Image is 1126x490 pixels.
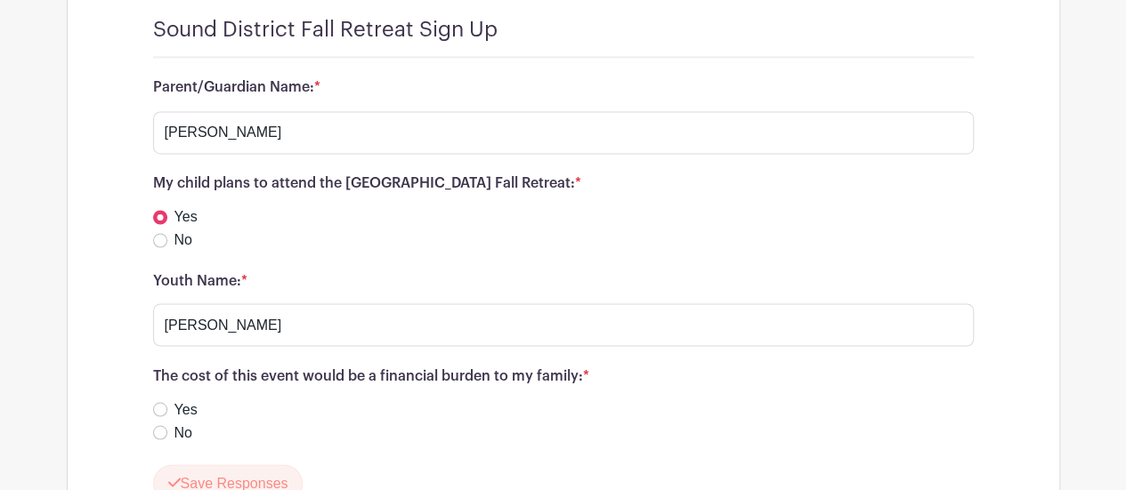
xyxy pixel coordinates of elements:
input: Type your answer [153,111,974,154]
label: No [174,422,192,443]
h4: Sound District Fall Retreat Sign Up [153,17,498,43]
label: Yes [174,206,198,228]
h6: Parent/Guardian Name: [153,79,974,96]
h6: Youth Name: [153,272,974,289]
label: No [174,229,192,251]
label: Yes [174,398,198,420]
input: Type your answer [153,303,974,346]
h6: The cost of this event would be a financial burden to my family: [153,367,974,384]
h6: My child plans to attend the [GEOGRAPHIC_DATA] Fall Retreat: [153,175,974,192]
